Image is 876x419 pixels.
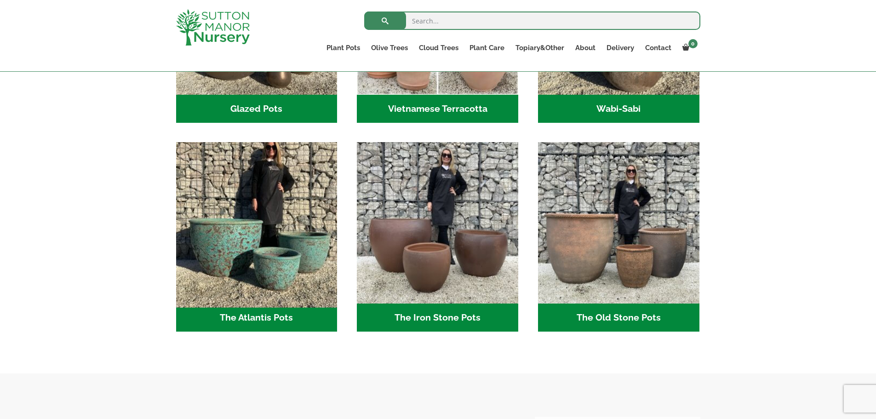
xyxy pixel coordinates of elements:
[538,95,699,123] h2: Wabi-Sabi
[538,142,699,332] a: Visit product category The Old Stone Pots
[538,304,699,332] h2: The Old Stone Pots
[176,304,338,332] h2: The Atlantis Pots
[364,11,700,30] input: Search...
[688,39,698,48] span: 0
[510,41,570,54] a: Topiary&Other
[176,9,250,46] img: logo
[357,95,518,123] h2: Vietnamese Terracotta
[677,41,700,54] a: 0
[601,41,640,54] a: Delivery
[538,142,699,304] img: The Old Stone Pots
[357,142,518,304] img: The Iron Stone Pots
[176,95,338,123] h2: Glazed Pots
[357,142,518,332] a: Visit product category The Iron Stone Pots
[172,138,341,308] img: The Atlantis Pots
[321,41,366,54] a: Plant Pots
[366,41,413,54] a: Olive Trees
[176,142,338,332] a: Visit product category The Atlantis Pots
[464,41,510,54] a: Plant Care
[413,41,464,54] a: Cloud Trees
[357,304,518,332] h2: The Iron Stone Pots
[570,41,601,54] a: About
[640,41,677,54] a: Contact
